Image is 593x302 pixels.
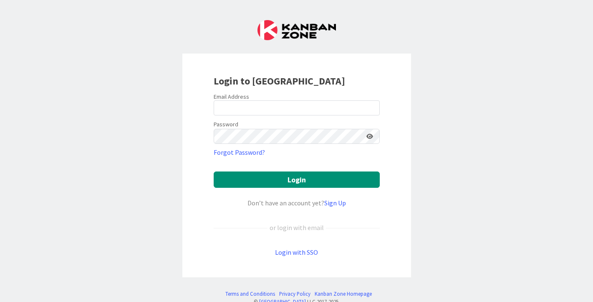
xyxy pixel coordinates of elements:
[214,74,345,87] b: Login to [GEOGRAPHIC_DATA]
[275,248,318,256] a: Login with SSO
[315,290,372,298] a: Kanban Zone Homepage
[214,147,265,157] a: Forgot Password?
[214,120,238,129] label: Password
[214,171,380,188] button: Login
[225,290,275,298] a: Terms and Conditions
[324,199,346,207] a: Sign Up
[257,20,336,40] img: Kanban Zone
[279,290,310,298] a: Privacy Policy
[214,198,380,208] div: Don’t have an account yet?
[214,93,249,100] label: Email Address
[267,223,326,233] div: or login with email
